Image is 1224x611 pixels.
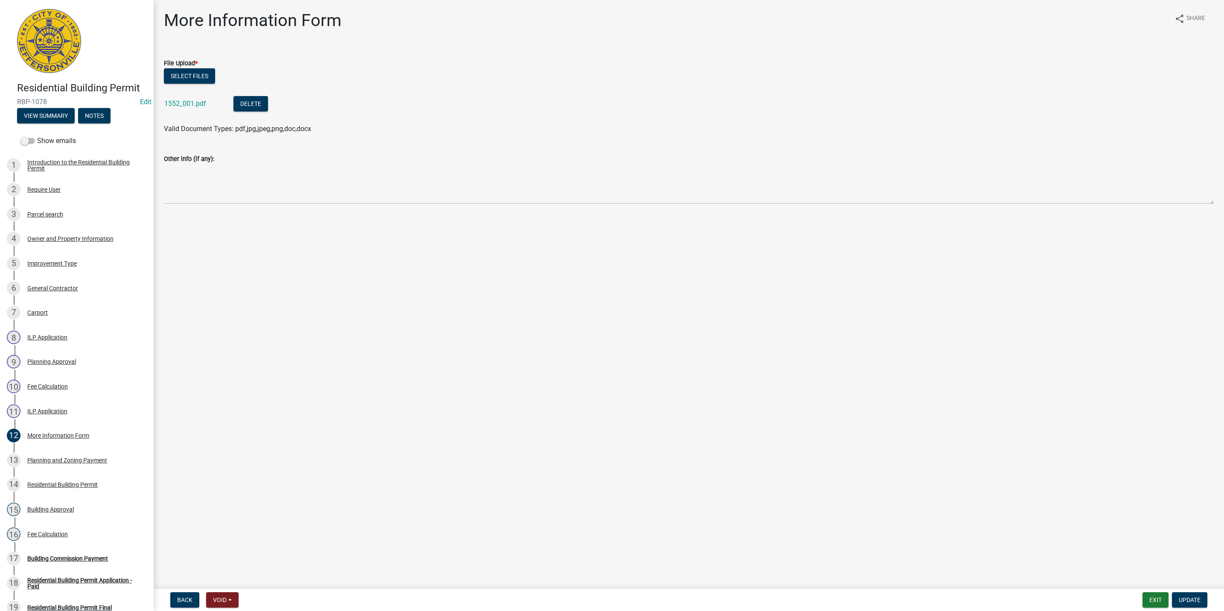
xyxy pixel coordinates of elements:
div: Planning Approval [27,359,76,365]
i: share [1174,14,1185,24]
wm-modal-confirm: Delete Document [233,100,268,108]
div: More Information Form [27,433,89,439]
button: Void [206,592,239,608]
button: shareShare [1168,10,1212,27]
div: 12 [7,429,20,442]
div: 4 [7,232,20,246]
button: View Summary [17,108,75,123]
div: ILP Application [27,408,67,414]
div: 17 [7,552,20,565]
div: Improvement Type [27,260,77,266]
div: 1 [7,158,20,172]
div: Residential Building Permit [27,482,98,488]
div: Fee Calculation [27,531,68,537]
div: 8 [7,330,20,344]
img: City of Jeffersonville, Indiana [17,9,81,73]
label: File Upload [164,61,198,67]
div: Building Approval [27,506,74,512]
wm-modal-confirm: Summary [17,113,75,120]
div: 9 [7,355,20,368]
span: Back [177,596,192,603]
button: Update [1172,592,1207,608]
h1: More Information Form [164,10,341,31]
a: 1552_001.pdf [164,99,206,108]
div: 14 [7,478,20,491]
button: Delete [233,96,268,111]
h4: Residential Building Permit [17,82,147,94]
a: Edit [140,98,152,106]
div: Parcel search [27,211,63,217]
div: 7 [7,306,20,319]
div: 13 [7,453,20,467]
span: RBP-1078 [17,98,137,106]
div: Require User [27,187,61,193]
span: Share [1186,14,1205,24]
div: 16 [7,527,20,541]
div: Owner and Property Information [27,236,114,242]
div: 11 [7,404,20,418]
button: Select files [164,68,215,84]
div: 18 [7,576,20,590]
div: 3 [7,208,20,221]
button: Back [170,592,199,608]
label: Show emails [20,136,76,146]
div: 2 [7,183,20,196]
div: 6 [7,281,20,295]
div: Fee Calculation [27,383,68,389]
div: 5 [7,257,20,270]
wm-modal-confirm: Notes [78,113,111,120]
div: General Contractor [27,285,78,291]
button: Exit [1142,592,1169,608]
span: Void [213,596,227,603]
span: Valid Document Types: pdf,jpg,jpeg,png,doc,docx [164,125,311,133]
div: Building Commission Payment [27,555,108,561]
div: Introduction to the Residential Building Permit [27,159,140,171]
label: Other info (if any): [164,156,214,162]
div: Planning and Zoning Payment [27,457,107,463]
wm-modal-confirm: Edit Application Number [140,98,152,106]
div: 15 [7,503,20,516]
div: 10 [7,380,20,393]
span: Update [1179,596,1201,603]
div: Residential Building Permit Application - Paid [27,577,140,589]
div: Residential Building Permit Final [27,605,112,611]
div: ILP Application [27,334,67,340]
button: Notes [78,108,111,123]
div: Carport [27,310,48,316]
